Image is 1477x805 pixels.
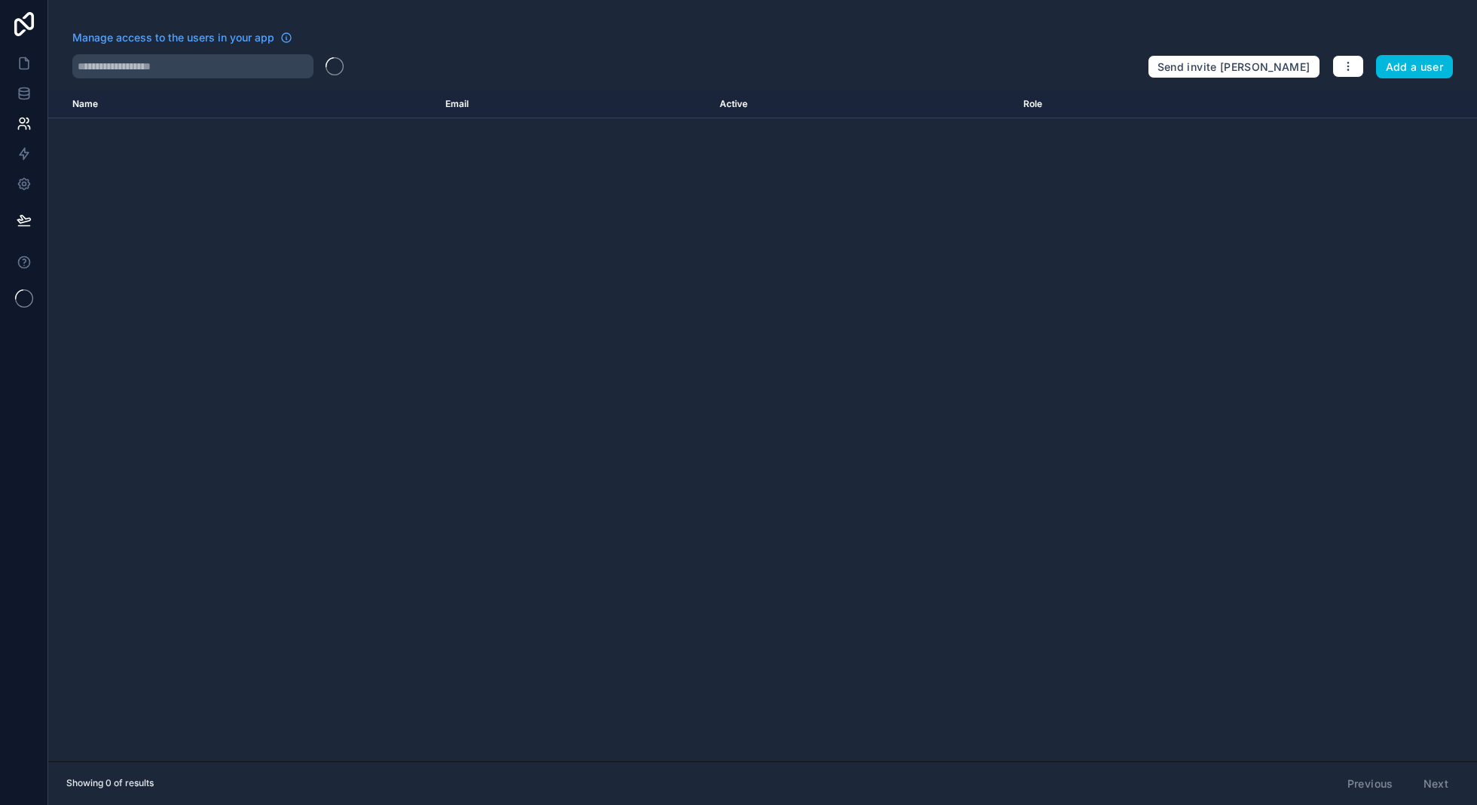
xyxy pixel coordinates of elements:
[1376,55,1454,79] button: Add a user
[72,30,274,45] span: Manage access to the users in your app
[436,90,710,118] th: Email
[711,90,1014,118] th: Active
[48,90,1477,761] div: scrollable content
[1148,55,1320,79] button: Send invite [PERSON_NAME]
[48,90,436,118] th: Name
[72,30,292,45] a: Manage access to the users in your app
[1014,90,1258,118] th: Role
[66,777,154,789] span: Showing 0 of results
